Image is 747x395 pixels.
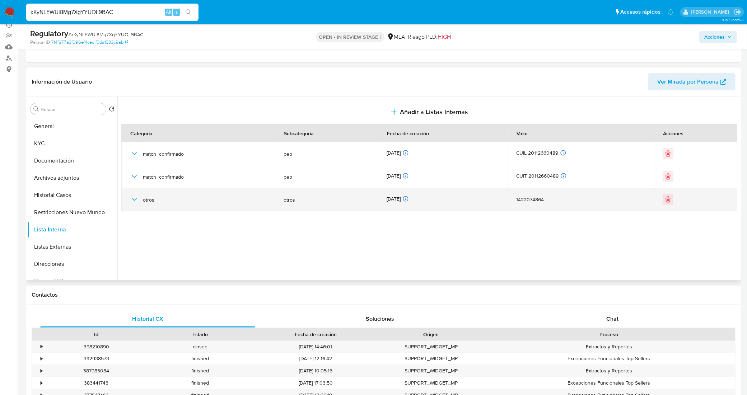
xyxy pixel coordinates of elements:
div: 383441743 [45,377,148,389]
a: Salir [734,8,742,16]
div: Fecha de creación [257,331,374,338]
div: Extractos y Reportes [483,341,735,353]
b: Regulatory [30,28,68,39]
div: [DATE] 17:03:50 [252,377,379,389]
button: Volver al orden por defecto [109,106,115,114]
input: Buscar [41,106,103,113]
span: Accesos rápidos [620,8,660,16]
div: SUPPORT_WIDGET_MP [379,377,483,389]
div: SUPPORT_WIDGET_MP [379,341,483,353]
div: • [41,343,42,350]
span: Ver Mirada por Persona [657,73,719,90]
div: [DATE] 10:05:16 [252,365,379,377]
button: Marcas AML [28,273,117,290]
div: Excepciones Funcionales Top Sellers [483,353,735,365]
span: # xKyNLEWUl8Mg7XgYYUOL9BAC [68,31,143,38]
span: 3.157.1-hotfix-1 [722,17,743,23]
span: Alt [166,9,172,15]
div: Id [50,331,143,338]
div: Estado [153,331,247,338]
button: Ver Mirada por Persona [648,73,736,90]
div: Proceso [488,331,730,338]
h1: Contactos [32,291,736,298]
button: Restricciones Nuevo Mundo [28,204,117,221]
a: 7f4f677a3f096ef4cec1f0da1333c9ab [51,39,128,46]
div: 387983084 [45,365,148,377]
div: • [41,355,42,362]
button: Lista Interna [28,221,117,238]
button: Listas Externas [28,238,117,255]
span: Chat [606,315,618,323]
button: Direcciones [28,255,117,273]
div: 392938573 [45,353,148,365]
div: • [41,380,42,386]
button: Documentación [28,152,117,169]
button: Buscar [33,106,39,112]
div: 398210890 [45,341,148,353]
div: • [41,367,42,374]
div: finished [148,377,252,389]
span: Historial CX [132,315,163,323]
div: Excepciones Funcionales Top Sellers [483,377,735,389]
button: search-icon [181,7,196,17]
div: finished [148,353,252,365]
div: Origen [384,331,478,338]
div: SUPPORT_WIDGET_MP [379,365,483,377]
button: Archivos adjuntos [28,169,117,187]
div: MLA [387,33,405,41]
span: Soluciones [366,315,394,323]
button: Historial Casos [28,187,117,204]
span: Acciones [704,31,725,43]
span: Riesgo PLD: [408,33,451,41]
button: KYC [28,135,117,152]
button: Acciones [699,31,737,43]
a: Notificaciones [668,9,674,15]
div: finished [148,365,252,377]
div: SUPPORT_WIDGET_MP [379,353,483,365]
b: Person ID [30,39,50,46]
p: leandro.caroprese@mercadolibre.com [691,9,732,15]
input: Buscar usuario o caso... [26,8,199,17]
span: s [176,9,178,15]
div: Extractos y Reportes [483,365,735,377]
div: [DATE] 12:16:42 [252,353,379,365]
div: [DATE] 14:46:01 [252,341,379,353]
span: HIGH [438,33,451,41]
h1: Información de Usuario [32,78,92,85]
div: closed [148,341,252,353]
button: General [28,118,117,135]
p: OPEN - IN REVIEW STAGE I [316,32,384,42]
